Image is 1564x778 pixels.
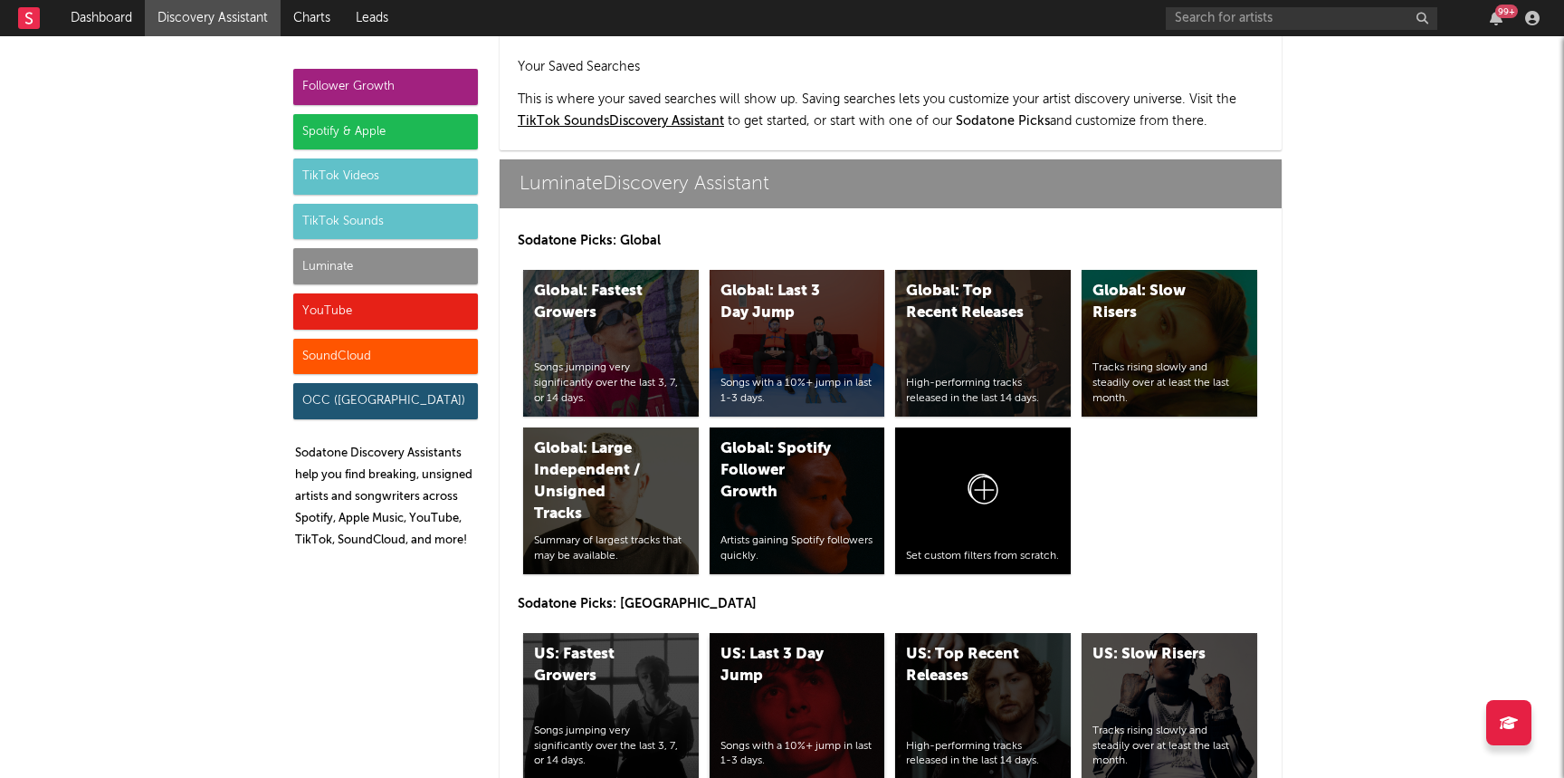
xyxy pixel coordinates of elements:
[518,593,1264,615] p: Sodatone Picks: [GEOGRAPHIC_DATA]
[1092,644,1216,666] div: US: Slow Risers
[523,270,699,417] a: Global: Fastest GrowersSongs jumping very significantly over the last 3, 7, or 14 days.
[518,56,1264,78] h2: Your Saved Searches
[1092,724,1246,769] div: Tracks rising slowly and steadily over at least the last month.
[1082,270,1257,417] a: Global: Slow RisersTracks rising slowly and steadily over at least the last month.
[293,114,478,150] div: Spotify & Apple
[720,376,874,407] div: Songs with a 10%+ jump in last 1-3 days.
[1495,5,1518,18] div: 99 +
[518,230,1264,252] p: Sodatone Picks: Global
[720,644,844,687] div: US: Last 3 Day Jump
[293,69,478,105] div: Follower Growth
[895,427,1071,574] a: Set custom filters from scratch.
[1092,360,1246,406] div: Tracks rising slowly and steadily over at least the last month.
[534,644,657,687] div: US: Fastest Growers
[956,115,1050,128] span: Sodatone Picks
[500,159,1282,208] a: LuminateDiscovery Assistant
[720,438,844,504] div: Global: Spotify Follower Growth
[906,281,1029,324] div: Global: Top Recent Releases
[906,739,1060,770] div: High-performing tracks released in the last 14 days.
[720,739,874,770] div: Songs with a 10%+ jump in last 1-3 days.
[720,533,874,564] div: Artists gaining Spotify followers quickly.
[534,281,657,324] div: Global: Fastest Growers
[293,248,478,284] div: Luminate
[534,360,688,406] div: Songs jumping very significantly over the last 3, 7, or 14 days.
[710,427,885,574] a: Global: Spotify Follower GrowthArtists gaining Spotify followers quickly.
[534,533,688,564] div: Summary of largest tracks that may be available.
[906,376,1060,407] div: High-performing tracks released in the last 14 days.
[293,158,478,195] div: TikTok Videos
[518,115,724,128] a: TikTok SoundsDiscovery Assistant
[720,281,844,324] div: Global: Last 3 Day Jump
[293,339,478,375] div: SoundCloud
[293,204,478,240] div: TikTok Sounds
[1166,7,1437,30] input: Search for artists
[1092,281,1216,324] div: Global: Slow Risers
[895,270,1071,417] a: Global: Top Recent ReleasesHigh-performing tracks released in the last 14 days.
[906,644,1029,687] div: US: Top Recent Releases
[518,89,1264,132] p: This is where your saved searches will show up. Saving searches lets you customize your artist di...
[523,427,699,574] a: Global: Large Independent / Unsigned TracksSummary of largest tracks that may be available.
[1490,11,1502,25] button: 99+
[534,724,688,769] div: Songs jumping very significantly over the last 3, 7, or 14 days.
[906,549,1060,564] div: Set custom filters from scratch.
[534,438,657,525] div: Global: Large Independent / Unsigned Tracks
[293,293,478,330] div: YouTube
[295,443,478,552] p: Sodatone Discovery Assistants help you find breaking, unsigned artists and songwriters across Spo...
[710,270,885,417] a: Global: Last 3 Day JumpSongs with a 10%+ jump in last 1-3 days.
[293,383,478,419] div: OCC ([GEOGRAPHIC_DATA])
